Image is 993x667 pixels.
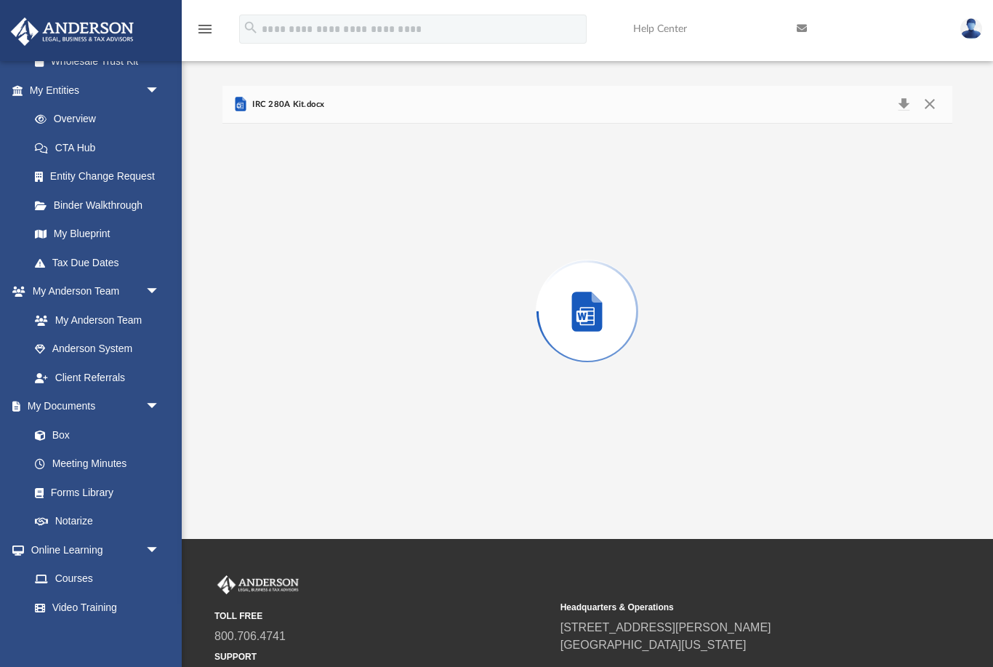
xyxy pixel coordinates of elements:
a: My Documentsarrow_drop_down [10,392,174,421]
a: Courses [20,564,174,594]
a: Forms Library [20,478,167,507]
a: CTA Hub [20,133,182,162]
i: search [243,20,259,36]
a: Anderson System [20,335,174,364]
span: arrow_drop_down [145,76,174,105]
span: IRC 280A Kit.docx [249,98,325,111]
span: arrow_drop_down [145,392,174,422]
a: 800.706.4741 [214,630,286,642]
a: My Anderson Teamarrow_drop_down [10,277,174,306]
span: arrow_drop_down [145,535,174,565]
div: Preview [222,86,952,500]
a: Binder Walkthrough [20,191,182,220]
img: Anderson Advisors Platinum Portal [7,17,138,46]
small: SUPPORT [214,650,550,663]
a: Notarize [20,507,174,536]
a: Overview [20,105,182,134]
a: Online Learningarrow_drop_down [10,535,174,564]
img: Anderson Advisors Platinum Portal [214,575,302,594]
a: Meeting Minutes [20,450,174,479]
i: menu [196,20,214,38]
a: Entity Change Request [20,162,182,191]
img: User Pic [960,18,982,39]
a: Client Referrals [20,363,174,392]
span: arrow_drop_down [145,277,174,307]
a: Video Training [20,593,167,622]
small: TOLL FREE [214,610,550,623]
a: My Entitiesarrow_drop_down [10,76,182,105]
a: Wholesale Trust Kit [20,47,182,76]
div: Wholesale Trust Kit [51,52,164,71]
a: [STREET_ADDRESS][PERSON_NAME] [560,621,771,634]
small: Headquarters & Operations [560,601,896,614]
a: Box [20,420,167,450]
a: [GEOGRAPHIC_DATA][US_STATE] [560,639,747,651]
a: My Blueprint [20,220,174,249]
button: Download [891,95,917,115]
a: menu [196,28,214,38]
button: Close [917,95,943,115]
a: My Anderson Team [20,305,167,335]
a: Tax Due Dates [20,248,182,277]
